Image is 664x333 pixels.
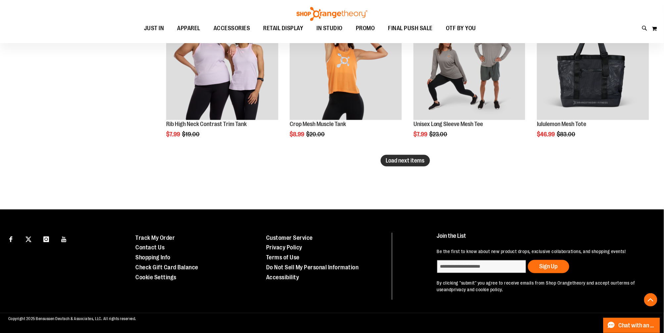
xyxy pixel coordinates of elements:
a: Visit our Youtube page [58,233,70,244]
a: Crop Mesh Muscle Tank [290,121,346,127]
a: Contact Us [136,244,165,251]
span: OTF BY YOU [446,21,476,36]
button: Load next items [381,155,430,166]
a: Visit our Instagram page [40,233,52,244]
a: Shopping Info [136,254,171,261]
span: ACCESSORIES [213,21,250,36]
span: Copyright 2025 Bensussen Deutsch & Associates, LLC. All rights reserved. [8,317,136,321]
p: Be the first to know about new product drops, exclusive collaborations, and shopping events! [437,248,648,255]
span: $19.00 [182,131,201,138]
p: By clicking "submit" you agree to receive emails from Shop Orangetheory and accept our and [437,280,648,293]
img: Shop Orangetheory [296,7,368,21]
a: Rib High Neck Contrast Trim Tank [166,121,247,127]
span: Chat with an Expert [619,322,656,329]
h4: Join the List [437,233,648,245]
a: Cookie Settings [136,274,177,281]
a: Customer Service [266,234,313,241]
span: RETAIL DISPLAY [263,21,304,36]
a: Product image for lululemon Mesh ToteSALE [537,8,649,121]
span: JUST IN [144,21,164,36]
span: IN STUDIO [317,21,343,36]
input: enter email [437,260,526,273]
a: Crop Mesh Muscle Tank primary image [290,8,402,121]
span: $8.99 [290,131,305,138]
img: Unisex Long Sleeve Mesh Tee primary image [413,8,526,120]
a: Unisex Long Sleeve Mesh Tee primary image [413,8,526,121]
a: Visit our Facebook page [5,233,17,244]
a: Rib Tank w/ Contrast Binding primary image [166,8,278,121]
span: $83.00 [557,131,576,138]
img: Product image for lululemon Mesh Tote [537,8,649,120]
img: Crop Mesh Muscle Tank primary image [290,8,402,120]
button: Back To Top [644,293,657,306]
img: Rib Tank w/ Contrast Binding primary image [166,8,278,120]
a: Unisex Long Sleeve Mesh Tee [413,121,483,127]
button: Sign Up [528,260,569,273]
span: $7.99 [166,131,181,138]
a: Do Not Sell My Personal Information [266,264,359,271]
span: $7.99 [413,131,428,138]
div: product [534,5,652,155]
a: privacy and cookie policy. [451,287,503,293]
span: APPAREL [177,21,201,36]
a: Visit our X page [23,233,34,244]
span: $23.00 [429,131,449,138]
a: Accessibility [266,274,299,281]
a: lululemon Mesh Tote [537,121,586,127]
div: product [410,5,529,155]
a: Privacy Policy [266,244,302,251]
a: Terms of Use [266,254,300,261]
a: Track My Order [136,234,175,241]
a: Check Gift Card Balance [136,264,199,271]
div: product [163,5,282,155]
span: $20.00 [306,131,326,138]
span: FINAL PUSH SALE [388,21,433,36]
span: Sign Up [540,263,558,270]
span: Load next items [386,157,425,164]
button: Chat with an Expert [603,318,660,333]
div: product [286,5,405,155]
span: $46.99 [537,131,556,138]
span: PROMO [356,21,375,36]
img: Twitter [25,236,31,242]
